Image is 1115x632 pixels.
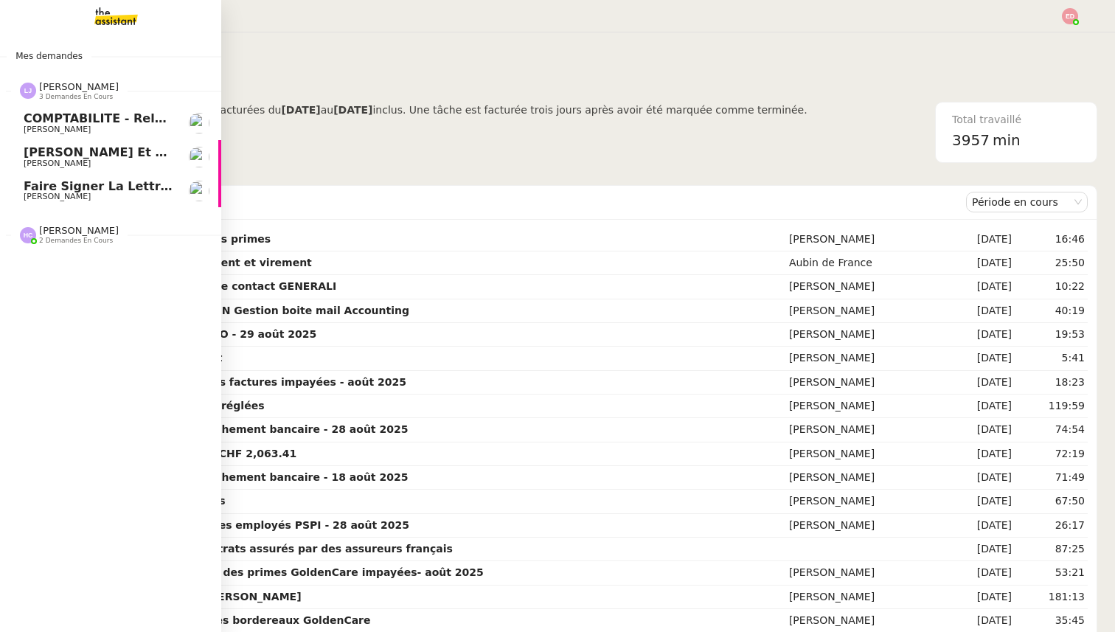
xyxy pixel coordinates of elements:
[77,614,371,626] strong: Éclaircir le traitement des bordereaux GoldenCare
[945,299,1015,323] td: [DATE]
[7,49,91,63] span: Mes demandes
[189,181,209,201] img: users%2FTDxDvmCjFdN3QFePFNGdQUcJcQk1%2Favatar%2F0cfb3a67-8790-4592-a9ec-92226c678442
[786,371,945,395] td: [PERSON_NAME]
[189,113,209,133] img: users%2F0zQGGmvZECeMseaPawnreYAQQyS2%2Favatar%2Feddadf8a-b06f-4db9-91c4-adeed775bb0f
[77,543,453,555] strong: [PERSON_NAME] les contrats assurés par des assureurs français
[39,237,113,245] span: 2 demandes en cours
[952,131,990,149] span: 3957
[333,104,372,116] b: [DATE]
[945,490,1015,513] td: [DATE]
[786,395,945,418] td: [PERSON_NAME]
[189,147,209,167] img: users%2FNmPW3RcGagVdwlUj0SIRjiM8zA23%2Favatar%2Fb3e8f68e-88d8-429d-a2bd-00fb6f2d12db
[786,561,945,585] td: [PERSON_NAME]
[1015,514,1088,538] td: 26:17
[945,586,1015,609] td: [DATE]
[77,423,408,435] strong: COMPTABILITE - Rapprochement bancaire - 28 août 2025
[1015,323,1088,347] td: 19:53
[945,371,1015,395] td: [DATE]
[786,299,945,323] td: [PERSON_NAME]
[1015,586,1088,609] td: 181:13
[786,442,945,466] td: [PERSON_NAME]
[945,418,1015,442] td: [DATE]
[77,471,408,483] strong: COMPTABILITE - Rapprochement bancaire - 18 août 2025
[945,395,1015,418] td: [DATE]
[24,179,253,193] span: Faire signer la lettre de liquidité
[1015,275,1088,299] td: 10:22
[786,586,945,609] td: [PERSON_NAME]
[1015,251,1088,275] td: 25:50
[24,192,91,201] span: [PERSON_NAME]
[1015,228,1088,251] td: 16:46
[1015,395,1088,418] td: 119:59
[945,561,1015,585] td: [DATE]
[1015,442,1088,466] td: 72:19
[786,514,945,538] td: [PERSON_NAME]
[993,128,1021,153] span: min
[1015,466,1088,490] td: 71:49
[945,514,1015,538] td: [DATE]
[972,192,1082,212] nz-select-item: Période en cours
[39,93,113,101] span: 3 demandes en cours
[1015,538,1088,561] td: 87:25
[945,275,1015,299] td: [DATE]
[945,347,1015,370] td: [DATE]
[786,228,945,251] td: [PERSON_NAME]
[952,111,1080,128] div: Total travaillé
[24,125,91,134] span: [PERSON_NAME]
[77,376,406,388] strong: COMPTABILITE - Relances factures impayées - août 2025
[945,228,1015,251] td: [DATE]
[20,83,36,99] img: svg
[77,257,312,268] strong: Fournir preuve de paiement et virement
[24,159,91,168] span: [PERSON_NAME]
[786,466,945,490] td: [PERSON_NAME]
[945,442,1015,466] td: [DATE]
[786,275,945,299] td: [PERSON_NAME]
[1062,8,1078,24] img: svg
[372,104,807,116] span: inclus. Une tâche est facturée trois jours après avoir été marquée comme terminée.
[786,490,945,513] td: [PERSON_NAME]
[945,251,1015,275] td: [DATE]
[39,225,119,236] span: [PERSON_NAME]
[39,81,119,92] span: [PERSON_NAME]
[786,251,945,275] td: Aubin de France
[77,305,409,316] strong: 7 juillet 2025 - QUOTIDIEN Gestion boite mail Accounting
[1015,490,1088,513] td: 67:50
[786,418,945,442] td: [PERSON_NAME]
[1015,299,1088,323] td: 40:19
[77,591,302,603] strong: Formation Interne 2 - [PERSON_NAME]
[77,519,409,531] strong: RH - Validation des heures employés PSPI - 28 août 2025
[1015,347,1088,370] td: 5:41
[945,538,1015,561] td: [DATE]
[77,566,484,578] strong: COMPTABILITÉ - Relance des primes GoldenCare impayées- août 2025
[1015,418,1088,442] td: 74:54
[24,111,380,125] span: COMPTABILITE - Relances factures impayées - [DATE]
[321,104,333,116] span: au
[20,227,36,243] img: svg
[281,104,320,116] b: [DATE]
[786,347,945,370] td: [PERSON_NAME]
[74,187,966,217] div: Demandes
[24,145,451,159] span: [PERSON_NAME] et relancez les impayés chez [PERSON_NAME]
[945,466,1015,490] td: [DATE]
[945,323,1015,347] td: [DATE]
[1015,561,1088,585] td: 53:21
[786,323,945,347] td: [PERSON_NAME]
[1015,371,1088,395] td: 18:23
